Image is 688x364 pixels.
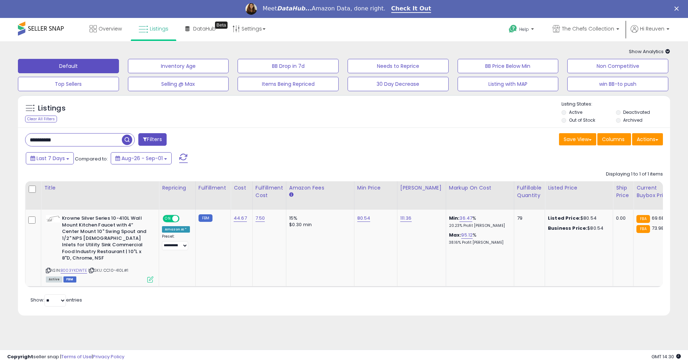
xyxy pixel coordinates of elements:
[674,6,682,11] div: Close
[162,226,190,233] div: Amazon AI *
[245,3,257,15] img: Profile image for Georgie
[128,77,229,91] button: Selling @ Max
[263,5,386,12] div: Meet Amazon Data, done right.
[606,171,663,178] div: Displaying 1 to 1 of 1 items
[348,77,449,91] button: 30 Day Decrease
[616,215,628,221] div: 0.00
[391,5,431,13] a: Check It Out
[597,133,631,145] button: Columns
[234,184,249,192] div: Cost
[636,225,650,233] small: FBA
[255,215,265,222] a: 7.50
[636,184,673,199] div: Current Buybox Price
[44,184,156,192] div: Title
[508,24,517,33] i: Get Help
[37,155,65,162] span: Last 7 Days
[562,101,670,108] p: Listing States:
[569,117,595,123] label: Out of Stock
[458,77,559,91] button: Listing with MAP
[199,184,228,192] div: Fulfillment
[567,77,668,91] button: win BB-to push
[449,240,508,245] p: 38.16% Profit [PERSON_NAME]
[400,215,412,222] a: 111.36
[569,109,582,115] label: Active
[46,215,153,282] div: ASIN:
[162,184,192,192] div: Repricing
[289,215,349,221] div: 15%
[138,133,166,146] button: Filters
[199,214,212,222] small: FBM
[178,216,190,222] span: OFF
[30,297,82,303] span: Show: entries
[636,215,650,223] small: FBA
[548,184,610,192] div: Listed Price
[623,109,650,115] label: Deactivated
[38,103,66,113] h5: Listings
[84,18,127,39] a: Overview
[449,215,460,221] b: Min:
[548,215,607,221] div: $80.54
[461,232,473,239] a: 95.12
[18,77,119,91] button: Top Sellers
[61,267,87,274] a: B003YKDWTE
[348,59,449,73] button: Needs to Reprice
[227,18,271,39] a: Settings
[26,152,74,164] button: Last 7 Days
[238,59,339,73] button: BB Drop in 7d
[629,48,670,55] span: Show Analytics
[46,276,62,283] span: All listings currently available for purchase on Amazon
[400,184,443,192] div: [PERSON_NAME]
[519,26,529,32] span: Help
[559,133,596,145] button: Save View
[632,133,663,145] button: Actions
[193,25,216,32] span: DataHub
[99,25,122,32] span: Overview
[88,267,128,273] span: | SKU: CC10-410L#1
[215,22,228,29] div: Tooltip anchor
[25,116,57,122] div: Clear All Filters
[63,276,76,283] span: FBM
[449,184,511,192] div: Markup on Cost
[652,225,664,232] span: 73.98
[133,18,174,39] a: Listings
[652,215,665,221] span: 69.68
[255,184,283,199] div: Fulfillment Cost
[289,184,351,192] div: Amazon Fees
[631,25,669,41] a: Hi Reuven
[150,25,168,32] span: Listings
[163,216,172,222] span: ON
[238,77,339,91] button: Items Being Repriced
[289,221,349,228] div: $0.30 min
[162,234,190,250] div: Preset:
[459,215,472,222] a: 36.47
[449,232,462,238] b: Max:
[357,184,394,192] div: Min Price
[357,215,371,222] a: 80.54
[616,184,630,199] div: Ship Price
[446,181,514,210] th: The percentage added to the cost of goods (COGS) that forms the calculator for Min & Max prices.
[562,25,614,32] span: The Chefs Collection
[517,184,542,199] div: Fulfillable Quantity
[548,215,580,221] b: Listed Price:
[548,225,587,232] b: Business Price:
[503,19,541,41] a: Help
[289,192,293,198] small: Amazon Fees.
[111,152,172,164] button: Aug-26 - Sep-01
[623,117,642,123] label: Archived
[121,155,163,162] span: Aug-26 - Sep-01
[449,223,508,228] p: 20.23% Profit [PERSON_NAME]
[75,155,108,162] span: Compared to:
[449,215,508,228] div: %
[548,225,607,232] div: $80.54
[449,232,508,245] div: %
[458,59,559,73] button: BB Price Below Min
[547,18,625,41] a: The Chefs Collection
[128,59,229,73] button: Inventory Age
[62,215,149,263] b: Krowne Silver Series 10-410L Wall Mount Kitchen Faucet with 4” Center Mount 10" Swing Spout and 1...
[180,18,221,39] a: DataHub
[602,136,625,143] span: Columns
[567,59,668,73] button: Non Competitive
[18,59,119,73] button: Default
[640,25,664,32] span: Hi Reuven
[277,5,312,12] i: DataHub...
